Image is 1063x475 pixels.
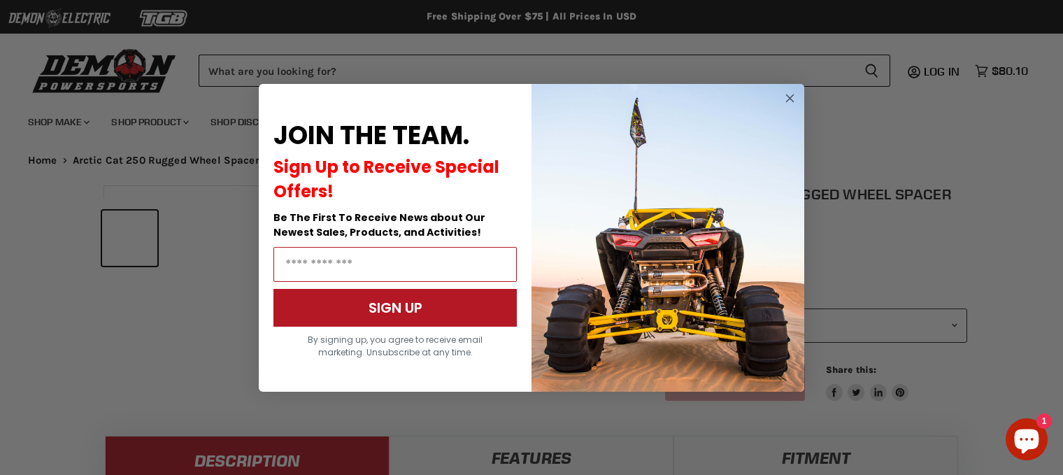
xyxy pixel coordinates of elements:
button: Close dialog [781,90,799,107]
span: By signing up, you agree to receive email marketing. Unsubscribe at any time. [308,334,483,358]
span: JOIN THE TEAM. [273,118,469,153]
inbox-online-store-chat: Shopify online store chat [1001,418,1052,464]
span: Sign Up to Receive Special Offers! [273,155,499,203]
span: Be The First To Receive News about Our Newest Sales, Products, and Activities! [273,211,485,239]
input: Email Address [273,247,517,282]
img: a9095488-b6e7-41ba-879d-588abfab540b.jpeg [531,84,804,392]
button: SIGN UP [273,289,517,327]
